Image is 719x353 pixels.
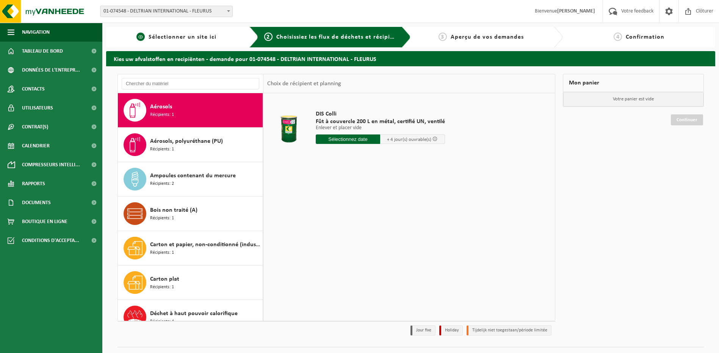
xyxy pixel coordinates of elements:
[118,197,263,231] button: Bois non traité (A) Récipients: 1
[106,51,715,66] h2: Kies uw afvalstoffen en recipiënten - demande pour 01-074548 - DELTRIAN INTERNATIONAL - FLEURUS
[316,118,445,125] span: Fût à couvercle 200 L en métal, certifié UN, ventilé
[22,61,80,80] span: Données de l'entrepr...
[316,110,445,118] span: DIS Colli
[22,117,48,136] span: Contrat(s)
[626,34,664,40] span: Confirmation
[22,231,79,250] span: Conditions d'accepta...
[276,34,403,40] span: Choisissiez les flux de déchets et récipients
[22,193,51,212] span: Documents
[150,102,172,111] span: Aérosols
[118,300,263,334] button: Déchet à haut pouvoir calorifique Récipients: 4
[150,249,174,256] span: Récipients: 1
[150,180,174,187] span: Récipients: 2
[150,275,179,284] span: Carton plat
[387,137,431,142] span: + 4 jour(s) ouvrable(s)
[22,136,50,155] span: Calendrier
[150,206,197,215] span: Bois non traité (A)
[118,266,263,300] button: Carton plat Récipients: 1
[451,34,524,40] span: Aperçu de vos demandes
[118,231,263,266] button: Carton et papier, non-conditionné (industriel) Récipients: 1
[22,98,53,117] span: Utilisateurs
[100,6,233,17] span: 01-074548 - DELTRIAN INTERNATIONAL - FLEURUS
[136,33,145,41] span: 1
[150,215,174,222] span: Récipients: 1
[122,78,259,89] input: Chercher du matériel
[410,325,435,336] li: Jour fixe
[22,42,63,61] span: Tableau de bord
[557,8,595,14] strong: [PERSON_NAME]
[150,240,261,249] span: Carton et papier, non-conditionné (industriel)
[563,92,703,106] p: Votre panier est vide
[316,134,381,144] input: Sélectionnez date
[110,33,243,42] a: 1Sélectionner un site ici
[22,155,80,174] span: Compresseurs intelli...
[614,33,622,41] span: 4
[22,212,67,231] span: Boutique en ligne
[118,128,263,162] button: Aérosols, polyuréthane (PU) Récipients: 1
[150,171,236,180] span: Ampoules contenant du mercure
[671,114,703,125] a: Continuer
[150,146,174,153] span: Récipients: 1
[150,318,174,325] span: Récipients: 4
[149,34,216,40] span: Sélectionner un site ici
[118,162,263,197] button: Ampoules contenant du mercure Récipients: 2
[439,33,447,41] span: 3
[22,80,45,98] span: Contacts
[22,174,45,193] span: Rapports
[263,74,345,93] div: Choix de récipient et planning
[150,284,174,291] span: Récipients: 1
[100,6,232,17] span: 01-074548 - DELTRIAN INTERNATIONAL - FLEURUS
[439,325,463,336] li: Holiday
[467,325,551,336] li: Tijdelijk niet toegestaan/période limitée
[563,74,704,92] div: Mon panier
[316,125,445,131] p: Enlever et placer vide
[22,23,50,42] span: Navigation
[118,93,263,128] button: Aérosols Récipients: 1
[150,309,238,318] span: Déchet à haut pouvoir calorifique
[150,137,223,146] span: Aérosols, polyuréthane (PU)
[150,111,174,119] span: Récipients: 1
[264,33,273,41] span: 2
